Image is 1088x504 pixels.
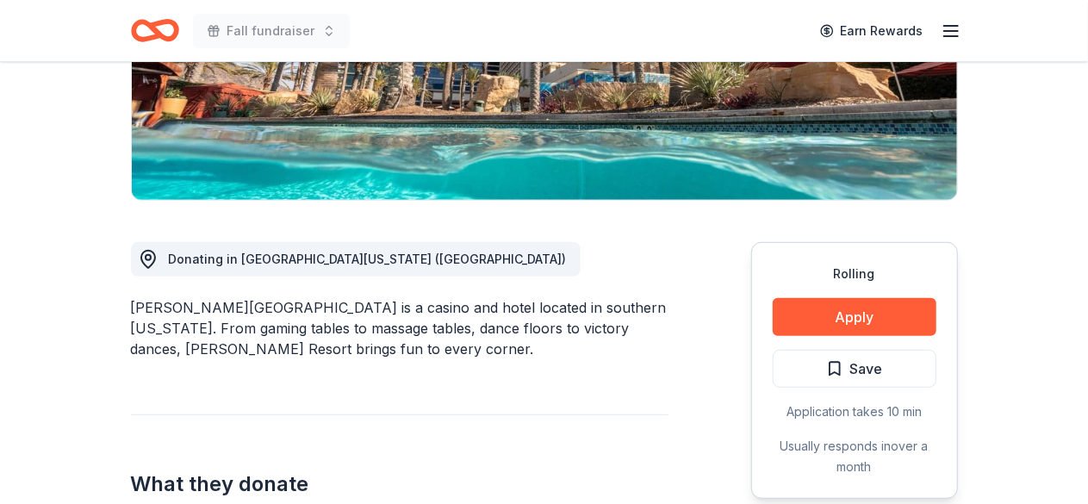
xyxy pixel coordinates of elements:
[773,401,936,422] div: Application takes 10 min
[810,16,934,47] a: Earn Rewards
[773,298,936,336] button: Apply
[227,21,315,41] span: Fall fundraiser
[193,14,350,48] button: Fall fundraiser
[773,436,936,477] div: Usually responds in over a month
[169,252,567,266] span: Donating in [GEOGRAPHIC_DATA][US_STATE] ([GEOGRAPHIC_DATA])
[850,358,883,380] span: Save
[773,264,936,284] div: Rolling
[131,10,179,51] a: Home
[131,470,668,498] h2: What they donate
[131,297,668,359] div: [PERSON_NAME][GEOGRAPHIC_DATA] is a casino and hotel located in southern [US_STATE]. From gaming ...
[773,350,936,388] button: Save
